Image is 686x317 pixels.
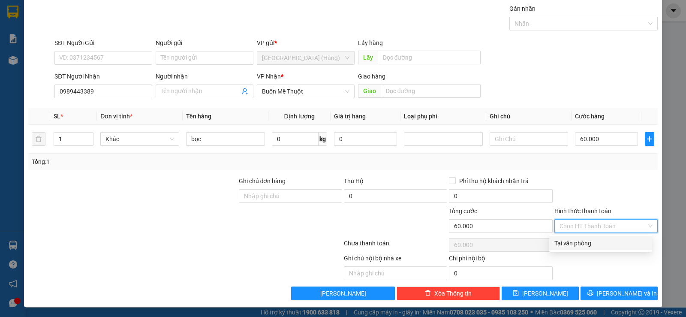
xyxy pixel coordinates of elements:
div: 0913716554 [100,38,174,50]
label: Hình thức thanh toán [554,208,611,214]
span: Xóa Thông tin [434,289,472,298]
span: Khác [105,133,174,145]
span: Lấy [358,51,378,64]
div: Người gửi [156,38,253,48]
th: Loại phụ phí [400,108,486,125]
input: Nhập ghi chú [344,266,447,280]
span: kg [319,132,327,146]
span: Tổng cước [449,208,477,214]
span: Gửi: [7,7,21,16]
button: printer[PERSON_NAME] và In [581,287,658,300]
div: SĐT Người Nhận [54,72,152,81]
input: Dọc đường [378,51,481,64]
span: Thu Hộ [344,178,364,184]
span: Cước hàng [575,113,605,120]
span: Đơn vị tính [100,113,132,120]
span: save [513,290,519,297]
input: Ghi Chú [490,132,569,146]
span: [PERSON_NAME] [320,289,366,298]
span: plus [645,136,654,142]
input: Dọc đường [381,84,481,98]
span: user-add [241,88,248,95]
span: Nhận: [100,8,121,17]
div: Người nhận [156,72,253,81]
div: VP gửi [257,38,355,48]
span: Buôn Mê Thuột [262,85,349,98]
button: save[PERSON_NAME] [502,287,579,300]
div: Xuân [100,28,174,38]
span: Giao [358,84,381,98]
button: [PERSON_NAME] [291,287,394,300]
input: VD: Bàn, Ghế [186,132,265,146]
span: Giá trị hàng [334,113,366,120]
span: Đà Nẵng (Hàng) [262,51,349,64]
div: [GEOGRAPHIC_DATA] (Hàng) [7,7,94,37]
input: 0 [334,132,397,146]
span: Phí thu hộ khách nhận trả [456,176,532,186]
label: Gán nhãn [509,5,536,12]
label: Ghi chú đơn hàng [239,178,286,184]
button: plus [645,132,654,146]
button: deleteXóa Thông tin [397,287,500,300]
div: Ghi chú nội bộ nhà xe [344,254,447,266]
span: delete [425,290,431,297]
button: delete [32,132,45,146]
span: VP Nhận [257,73,281,80]
th: Ghi chú [486,108,572,125]
span: Lấy hàng [358,39,383,46]
div: Tại văn phòng [554,239,647,248]
div: Tổng: 1 [32,157,265,166]
span: CC [99,55,109,64]
span: Tên hàng [186,113,211,120]
span: [PERSON_NAME] [522,289,568,298]
div: Buôn Mê Thuột [100,7,174,28]
input: Ghi chú đơn hàng [239,189,342,203]
span: [PERSON_NAME] và In [597,289,657,298]
span: Giao hàng [358,73,385,80]
span: printer [587,290,593,297]
div: Chưa thanh toán [343,239,448,254]
span: Định lượng [284,113,315,120]
span: SL [54,113,60,120]
div: SĐT Người Gửi [54,38,152,48]
div: Chi phí nội bộ [449,254,552,266]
